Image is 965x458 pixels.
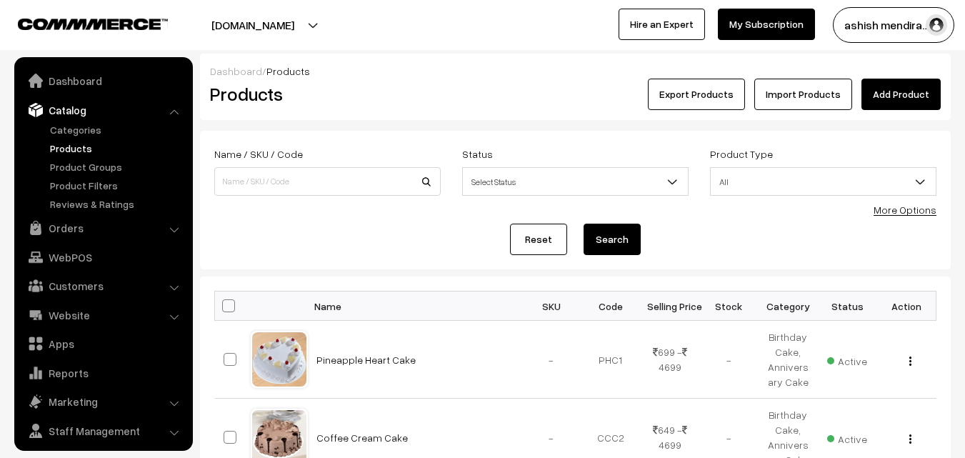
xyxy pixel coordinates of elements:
a: Catalog [18,97,188,123]
span: Active [827,350,867,369]
a: Add Product [861,79,941,110]
a: Website [18,302,188,328]
a: Staff Management [18,418,188,444]
button: [DOMAIN_NAME] [161,7,344,43]
a: Products [46,141,188,156]
a: Coffee Cream Cake [316,432,408,444]
span: Select Status [462,167,689,196]
a: Customers [18,273,188,299]
a: WebPOS [18,244,188,270]
td: 699 - 4699 [640,321,699,399]
span: All [711,169,936,194]
img: COMMMERCE [18,19,168,29]
a: Orders [18,215,188,241]
label: Status [462,146,493,161]
a: Categories [46,122,188,137]
th: SKU [522,292,581,321]
span: Products [266,65,310,77]
input: Name / SKU / Code [214,167,441,196]
th: Stock [699,292,759,321]
th: Selling Price [640,292,699,321]
button: Search [584,224,641,255]
th: Status [818,292,877,321]
img: user [926,14,947,36]
td: Birthday Cake, Anniversary Cake [759,321,818,399]
a: Apps [18,331,188,357]
a: Hire an Expert [619,9,705,40]
h2: Products [210,83,439,105]
a: Dashboard [210,65,262,77]
a: Import Products [754,79,852,110]
a: Product Filters [46,178,188,193]
a: Pineapple Heart Cake [316,354,416,366]
label: Product Type [710,146,773,161]
th: Action [877,292,936,321]
td: - [522,321,581,399]
td: - [699,321,759,399]
button: ashish mendira… [833,7,954,43]
div: / [210,64,941,79]
span: Active [827,428,867,447]
span: Select Status [463,169,688,194]
a: More Options [874,204,936,216]
img: Menu [909,357,911,366]
a: Product Groups [46,159,188,174]
th: Category [759,292,818,321]
a: Reviews & Ratings [46,196,188,211]
th: Code [581,292,640,321]
span: All [710,167,936,196]
a: COMMMERCE [18,14,143,31]
a: Reports [18,360,188,386]
a: My Subscription [718,9,815,40]
button: Export Products [648,79,745,110]
th: Name [308,292,522,321]
td: PHC1 [581,321,640,399]
a: Dashboard [18,68,188,94]
label: Name / SKU / Code [214,146,303,161]
a: Marketing [18,389,188,414]
a: Reset [510,224,567,255]
img: Menu [909,434,911,444]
